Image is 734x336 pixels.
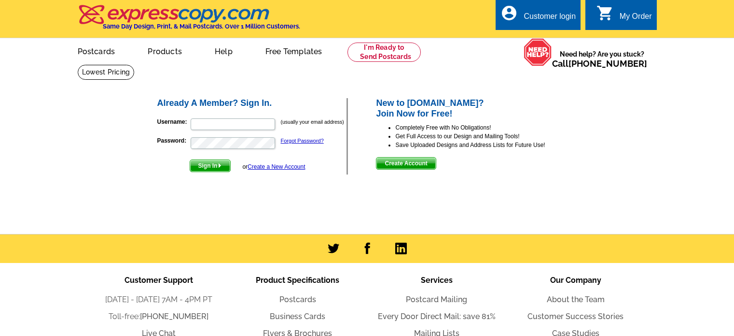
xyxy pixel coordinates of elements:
[395,132,578,141] li: Get Full Access to our Design and Mailing Tools!
[552,58,647,69] span: Call
[89,311,228,322] li: Toll-free:
[78,12,300,30] a: Same Day Design, Print, & Mail Postcards. Over 1 Million Customers.
[132,39,197,62] a: Products
[527,312,623,321] a: Customer Success Stories
[242,162,305,171] div: or
[376,157,436,170] button: Create Account
[190,160,230,172] span: Sign In
[395,123,578,132] li: Completely Free with No Obligations!
[89,294,228,306] li: [DATE] - [DATE] 7AM - 4PM PT
[421,276,453,285] span: Services
[596,4,614,22] i: shopping_cart
[62,39,131,62] a: Postcards
[281,119,344,125] small: (usually your email address)
[157,98,347,109] h2: Already A Member? Sign In.
[376,158,435,169] span: Create Account
[199,39,248,62] a: Help
[125,276,193,285] span: Customer Support
[376,98,578,119] h2: New to [DOMAIN_NAME]? Join Now for Free!
[596,11,652,23] a: shopping_cart My Order
[500,11,576,23] a: account_circle Customer login
[395,141,578,149] li: Save Uploaded Designs and Address Lists for Future Use!
[500,4,518,22] i: account_circle
[550,276,601,285] span: Our Company
[250,39,338,62] a: Free Templates
[157,117,190,126] label: Username:
[140,312,208,321] a: [PHONE_NUMBER]
[547,295,605,304] a: About the Team
[279,295,316,304] a: Postcards
[190,160,231,172] button: Sign In
[378,312,496,321] a: Every Door Direct Mail: save 81%
[524,12,576,26] div: Customer login
[157,136,190,145] label: Password:
[524,38,552,66] img: help
[103,23,300,30] h4: Same Day Design, Print, & Mail Postcards. Over 1 Million Customers.
[270,312,325,321] a: Business Cards
[568,58,647,69] a: [PHONE_NUMBER]
[406,295,467,304] a: Postcard Mailing
[256,276,339,285] span: Product Specifications
[248,163,305,170] a: Create a New Account
[620,12,652,26] div: My Order
[281,138,324,144] a: Forgot Password?
[218,163,222,168] img: button-next-arrow-white.png
[552,49,652,69] span: Need help? Are you stuck?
